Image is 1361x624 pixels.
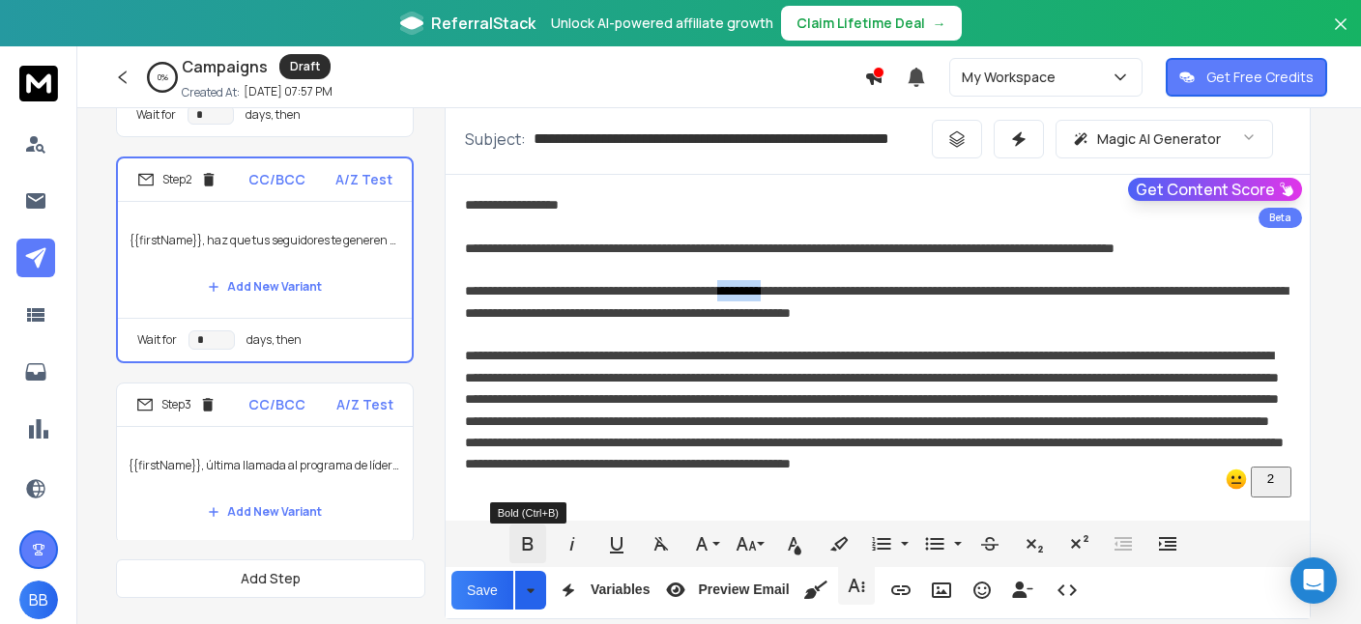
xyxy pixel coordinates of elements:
[335,170,392,189] p: A/Z Test
[657,571,793,610] button: Preview Email
[933,14,946,33] span: →
[279,54,331,79] div: Draft
[694,581,793,598] span: Preview Email
[116,156,414,363] li: Step2CC/BCCA/Z Test{{firstName}}, haz que tus seguidores te generen más ingresosAdd New VariantWa...
[950,525,966,563] button: Unordered List
[1166,58,1327,97] button: Get Free Credits
[336,395,393,414] p: A/Z Test
[1149,525,1186,563] button: Increase Indent (Ctrl+])
[821,525,857,563] button: Background Color
[490,502,566,524] div: Bold (Ctrl+B)
[248,395,305,414] p: CC/BCC
[244,84,333,99] p: [DATE] 07:57 PM
[158,71,168,83] p: 0 %
[446,175,1311,517] div: To enrich screen reader interactions, please activate Accessibility in Grammarly extension settings
[916,525,953,563] button: Unordered List
[192,268,337,306] button: Add New Variant
[19,581,58,619] button: BB
[136,107,176,123] p: Wait for
[732,525,768,563] button: Font Size
[1206,68,1314,87] p: Get Free Credits
[550,571,654,610] button: Variables
[1056,120,1273,158] button: Magic AI Generator
[687,525,724,563] button: Font Family
[192,493,337,531] button: Add New Variant
[776,525,813,563] button: Text Color
[962,68,1063,87] p: My Workspace
[129,439,401,493] p: {{firstName}}, última llamada al programa de líderes
[587,581,654,598] span: Variables
[1004,571,1041,610] button: Insert Unsubscribe Link
[136,396,217,413] div: Step 3
[130,213,400,268] p: {{firstName}}, haz que tus seguidores te generen más ingresos
[1016,525,1053,563] button: Subscript
[964,571,1000,610] button: Emoticons
[137,171,217,188] div: Step 2
[116,559,425,598] button: Add Step
[1290,557,1337,604] div: Open Intercom Messenger
[246,332,302,348] p: days, then
[1328,12,1353,58] button: Close banner
[971,525,1008,563] button: Strikethrough (Ctrl+S)
[465,128,526,151] p: Subject:
[1259,208,1302,228] div: Beta
[1060,525,1097,563] button: Superscript
[863,525,900,563] button: Ordered List
[182,55,268,78] h1: Campaigns
[1128,178,1302,201] button: Get Content Score
[643,525,680,563] button: Clear Formatting
[1105,525,1142,563] button: Decrease Indent (Ctrl+[)
[451,571,513,610] button: Save
[551,14,773,33] p: Unlock AI-powered affiliate growth
[883,571,919,610] button: Insert Link (Ctrl+K)
[182,85,240,100] p: Created At:
[246,107,301,123] p: days, then
[897,525,912,563] button: Ordered List
[1049,571,1086,610] button: Code View
[431,12,536,35] span: ReferralStack
[598,525,635,563] button: Underline (Ctrl+U)
[248,170,305,189] p: CC/BCC
[1097,129,1221,149] p: Magic AI Generator
[781,6,962,41] button: Claim Lifetime Deal→
[137,332,177,348] p: Wait for
[116,383,414,544] li: Step3CC/BCCA/Z Test{{firstName}}, última llamada al programa de líderesAdd New Variant
[923,571,960,610] button: Insert Image (Ctrl+P)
